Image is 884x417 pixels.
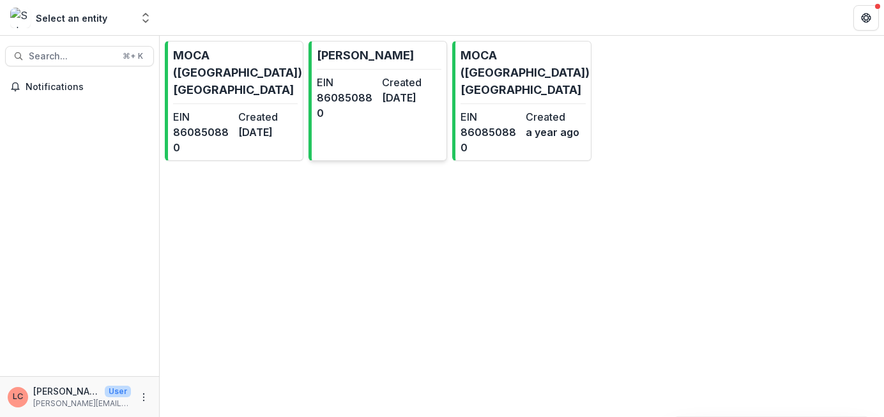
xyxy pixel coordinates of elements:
p: User [105,386,131,397]
dd: [DATE] [238,125,298,140]
p: [PERSON_NAME] [317,47,414,64]
a: [PERSON_NAME]EIN860850880Created[DATE] [309,41,447,161]
p: MOCA ([GEOGRAPHIC_DATA]) [GEOGRAPHIC_DATA] [173,47,302,98]
dt: EIN [461,109,521,125]
dd: 860850880 [173,125,233,155]
img: Select an entity [10,8,31,28]
a: MOCA ([GEOGRAPHIC_DATA]) [GEOGRAPHIC_DATA]EIN860850880Createda year ago [452,41,591,161]
p: [PERSON_NAME] [33,384,100,398]
button: Get Help [853,5,879,31]
button: More [136,390,151,405]
button: Open entity switcher [137,5,155,31]
div: Select an entity [36,11,107,25]
div: Laura Copelin [13,393,23,401]
span: Notifications [26,82,149,93]
dt: EIN [173,109,233,125]
dt: Created [382,75,442,90]
button: Notifications [5,77,154,97]
button: Search... [5,46,154,66]
span: Search... [29,51,115,62]
dt: EIN [317,75,377,90]
dt: Created [526,109,586,125]
dd: 860850880 [317,90,377,121]
dd: [DATE] [382,90,442,105]
p: MOCA ([GEOGRAPHIC_DATA]) [GEOGRAPHIC_DATA] [461,47,590,98]
dd: 860850880 [461,125,521,155]
div: ⌘ + K [120,49,146,63]
p: [PERSON_NAME][EMAIL_ADDRESS][DOMAIN_NAME] [33,398,131,409]
dt: Created [238,109,298,125]
a: MOCA ([GEOGRAPHIC_DATA]) [GEOGRAPHIC_DATA]EIN860850880Created[DATE] [165,41,303,161]
dd: a year ago [526,125,586,140]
